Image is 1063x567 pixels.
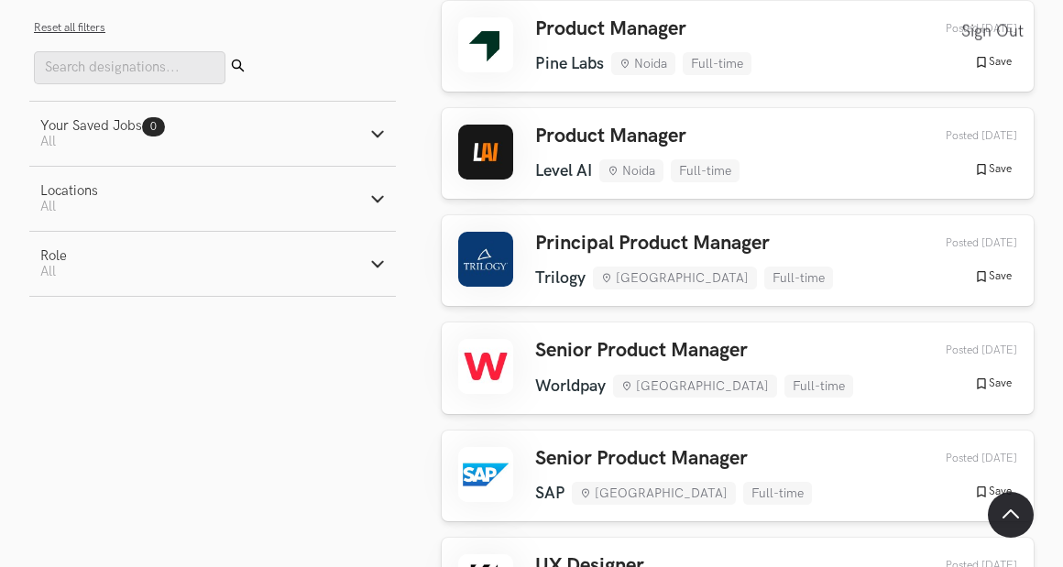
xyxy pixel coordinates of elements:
li: Trilogy [535,268,586,288]
a: Senior Product Manager SAP [GEOGRAPHIC_DATA] Full-time Posted [DATE] Save [442,431,1034,521]
button: Save [969,484,1017,500]
div: 25th Sep [903,343,1017,357]
button: Save [969,268,1017,285]
a: Sign Out [961,11,1034,52]
li: Full-time [784,375,853,398]
li: [GEOGRAPHIC_DATA] [572,482,736,505]
span: All [40,199,56,214]
span: 0 [150,120,157,134]
h3: Senior Product Manager [535,339,853,363]
li: Full-time [671,159,740,182]
li: Worldpay [535,376,606,396]
li: Full-time [683,52,751,75]
li: Full-time [764,267,833,289]
span: All [40,264,56,279]
li: SAP [535,484,564,503]
h3: Senior Product Manager [535,447,812,471]
li: [GEOGRAPHIC_DATA] [613,375,777,398]
a: Product Manager Level AI Noida Full-time Posted [DATE] Save [442,108,1034,199]
button: RoleAll [29,232,396,296]
div: Your Saved Jobs [40,118,165,134]
button: Your Saved Jobs0 All [29,102,396,166]
li: Level AI [535,161,592,180]
div: 25th Sep [903,236,1017,250]
input: Search [34,51,225,84]
li: Pine Labs [535,54,604,73]
div: 25th Sep [903,452,1017,465]
h3: Product Manager [535,17,751,41]
h3: Principal Product Manager [535,232,833,256]
div: 25th Sep [903,22,1017,36]
a: Product Manager Pine Labs Noida Full-time Posted [DATE] Save [442,1,1034,92]
div: Locations [40,183,98,199]
li: Full-time [743,482,812,505]
h3: Product Manager [535,125,740,148]
button: LocationsAll [29,167,396,231]
button: Save [969,376,1017,392]
li: Noida [611,52,675,75]
div: Role [40,248,67,264]
li: [GEOGRAPHIC_DATA] [593,267,757,289]
li: Noida [599,159,663,182]
div: 25th Sep [903,129,1017,143]
button: Save [969,161,1017,178]
a: Senior Product Manager Worldpay [GEOGRAPHIC_DATA] Full-time Posted [DATE] Save [442,322,1034,413]
span: All [40,134,56,149]
a: Principal Product Manager Trilogy [GEOGRAPHIC_DATA] Full-time Posted [DATE] Save [442,215,1034,306]
button: Reset all filters [34,21,105,35]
